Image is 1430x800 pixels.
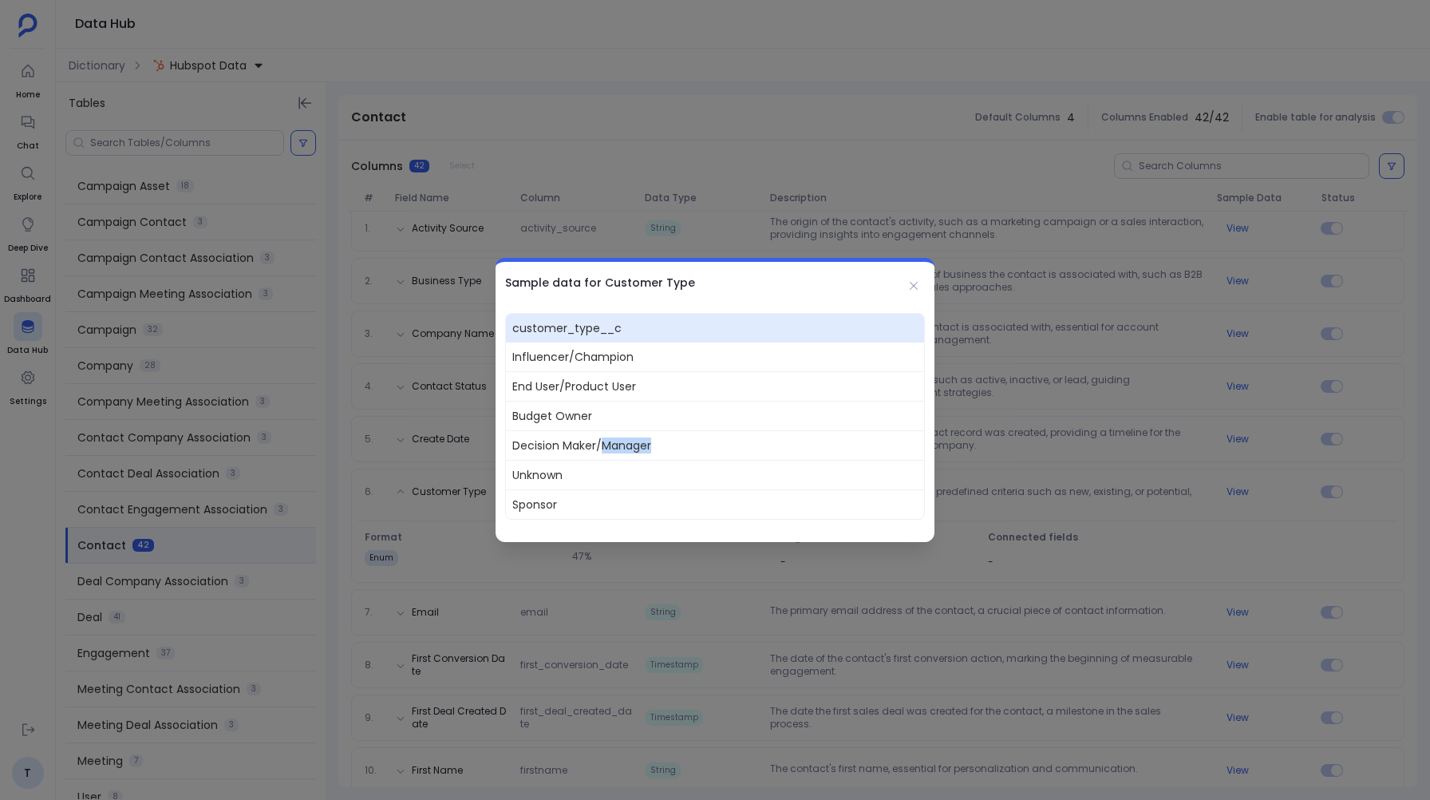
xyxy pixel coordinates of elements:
[506,460,924,489] span: Unknown
[506,314,924,343] span: customer_type__c
[506,343,924,371] span: Influencer/Champion
[506,371,924,401] span: End User/Product User
[506,430,924,460] span: Decision Maker/Manager
[505,275,695,291] h2: Sample data for Customer Type
[506,489,924,519] span: Sponsor
[506,401,924,430] span: Budget Owner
